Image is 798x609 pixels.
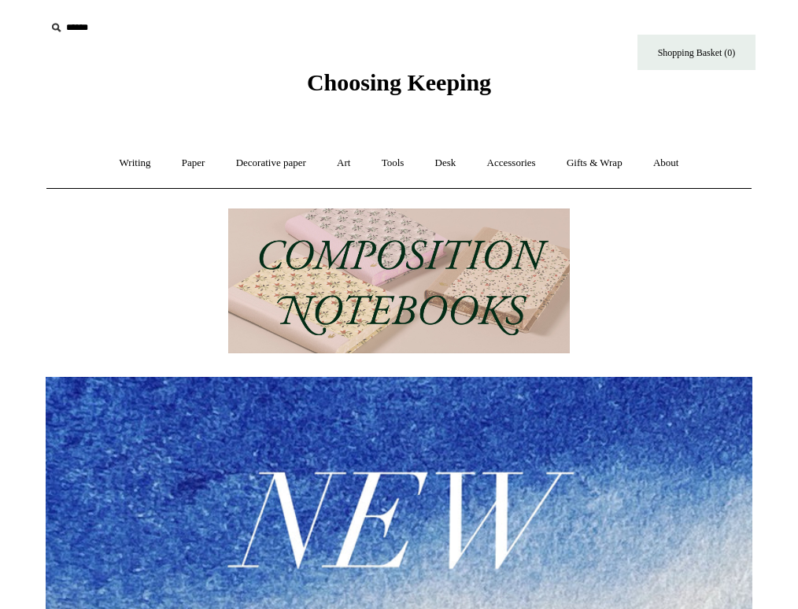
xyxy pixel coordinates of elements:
[105,142,165,184] a: Writing
[368,142,419,184] a: Tools
[552,142,637,184] a: Gifts & Wrap
[228,209,570,354] img: 202302 Composition ledgers.jpg__PID:69722ee6-fa44-49dd-a067-31375e5d54ec
[307,82,491,93] a: Choosing Keeping
[473,142,550,184] a: Accessories
[168,142,220,184] a: Paper
[421,142,471,184] a: Desk
[222,142,320,184] a: Decorative paper
[639,142,693,184] a: About
[323,142,364,184] a: Art
[637,35,756,70] a: Shopping Basket (0)
[307,69,491,95] span: Choosing Keeping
